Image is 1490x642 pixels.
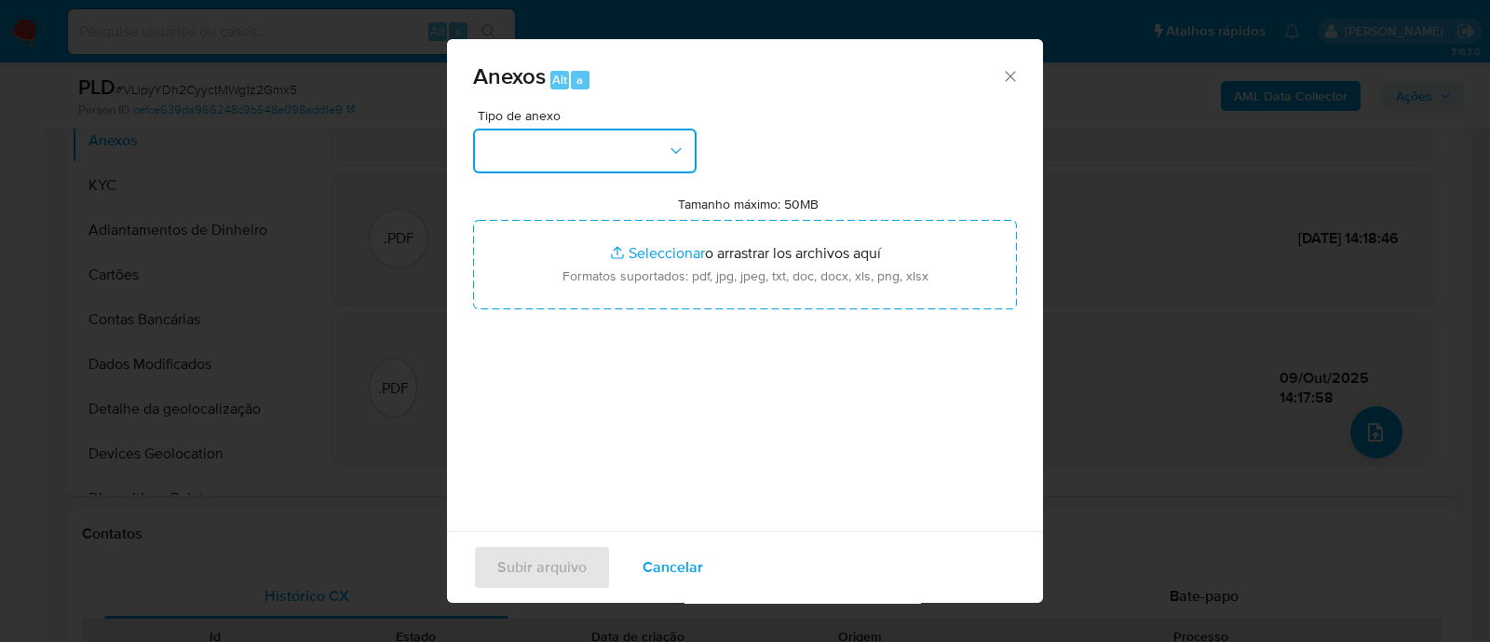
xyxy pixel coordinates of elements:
label: Tamanho máximo: 50MB [678,196,819,212]
span: Tipo de anexo [478,109,701,122]
span: a [576,71,583,89]
span: Alt [552,71,567,89]
span: Cancelar [643,547,703,588]
span: Anexos [473,60,546,92]
button: Cancelar [618,545,727,590]
button: Cerrar [1001,67,1018,84]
